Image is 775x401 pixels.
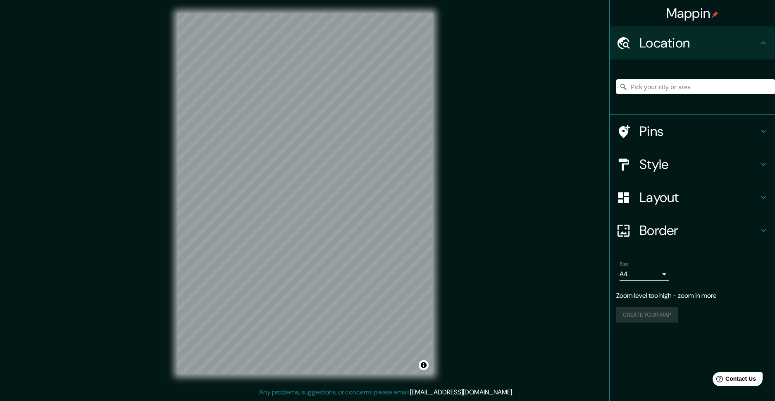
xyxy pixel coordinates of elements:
div: Border [610,214,775,247]
button: Toggle attribution [419,360,429,370]
h4: Pins [639,123,758,140]
div: A4 [620,268,669,281]
label: Size [620,261,628,268]
h4: Mappin [666,5,719,21]
div: Location [610,26,775,59]
h4: Border [639,222,758,239]
div: Style [610,148,775,181]
canvas: Map [177,13,433,374]
h4: Location [639,35,758,51]
input: Pick your city or area [616,79,775,94]
iframe: Help widget launcher [701,369,766,392]
div: Pins [610,115,775,148]
a: [EMAIL_ADDRESS][DOMAIN_NAME] [410,388,512,396]
div: . [515,387,516,397]
h4: Layout [639,189,758,206]
img: pin-icon.png [712,11,718,18]
h4: Style [639,156,758,173]
div: Layout [610,181,775,214]
div: . [513,387,515,397]
p: Zoom level too high - zoom in more [616,291,768,301]
p: Any problems, suggestions, or concerns please email . [259,387,513,397]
